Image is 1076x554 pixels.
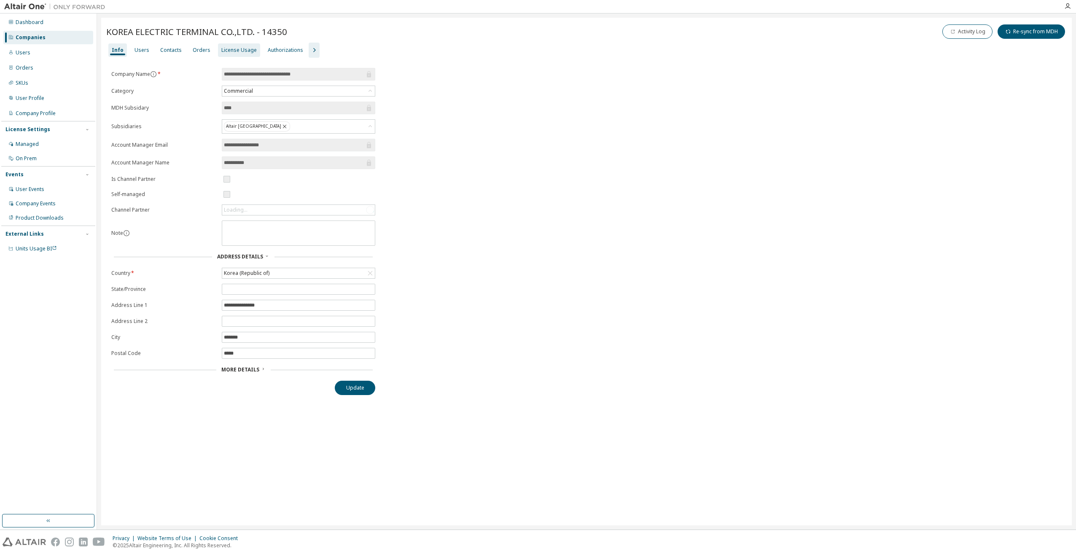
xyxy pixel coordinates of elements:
[111,350,217,357] label: Postal Code
[160,47,182,54] div: Contacts
[150,71,157,78] button: information
[111,123,217,130] label: Subsidiaries
[224,121,290,132] div: Altair [GEOGRAPHIC_DATA]
[5,231,44,237] div: External Links
[16,65,33,71] div: Orders
[111,105,217,111] label: MDH Subsidary
[16,34,46,41] div: Companies
[113,535,137,542] div: Privacy
[16,49,30,56] div: Users
[16,155,37,162] div: On Prem
[16,245,57,252] span: Units Usage BI
[134,47,149,54] div: Users
[65,538,74,546] img: instagram.svg
[111,286,217,293] label: State/Province
[113,542,243,549] p: © 2025 Altair Engineering, Inc. All Rights Reserved.
[221,47,257,54] div: License Usage
[16,141,39,148] div: Managed
[199,535,243,542] div: Cookie Consent
[111,318,217,325] label: Address Line 2
[111,191,217,198] label: Self-managed
[137,535,199,542] div: Website Terms of Use
[16,200,56,207] div: Company Events
[111,88,217,94] label: Category
[16,19,43,26] div: Dashboard
[224,207,247,213] div: Loading...
[942,24,993,39] button: Activity Log
[111,334,217,341] label: City
[16,80,28,86] div: SKUs
[222,120,375,133] div: Altair [GEOGRAPHIC_DATA]
[222,205,375,215] div: Loading...
[5,171,24,178] div: Events
[93,538,105,546] img: youtube.svg
[111,229,123,237] label: Note
[111,71,217,78] label: Company Name
[123,230,130,237] button: information
[111,270,217,277] label: Country
[217,253,263,260] span: Address Details
[223,86,254,96] div: Commercial
[268,47,303,54] div: Authorizations
[111,302,217,309] label: Address Line 1
[111,207,217,213] label: Channel Partner
[222,86,375,96] div: Commercial
[51,538,60,546] img: facebook.svg
[221,366,259,373] span: More Details
[106,26,287,38] span: KOREA ELECTRIC TERMINAL CO.,LTD. - 14350
[4,3,110,11] img: Altair One
[79,538,88,546] img: linkedin.svg
[16,110,56,117] div: Company Profile
[193,47,210,54] div: Orders
[335,381,375,395] button: Update
[223,269,271,278] div: Korea (Republic of)
[111,159,217,166] label: Account Manager Name
[111,142,217,148] label: Account Manager Email
[222,268,375,278] div: Korea (Republic of)
[3,538,46,546] img: altair_logo.svg
[16,215,64,221] div: Product Downloads
[5,126,50,133] div: License Settings
[998,24,1065,39] button: Re-sync from MDH
[16,186,44,193] div: User Events
[16,95,44,102] div: User Profile
[111,176,217,183] label: Is Channel Partner
[112,47,124,54] div: Info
